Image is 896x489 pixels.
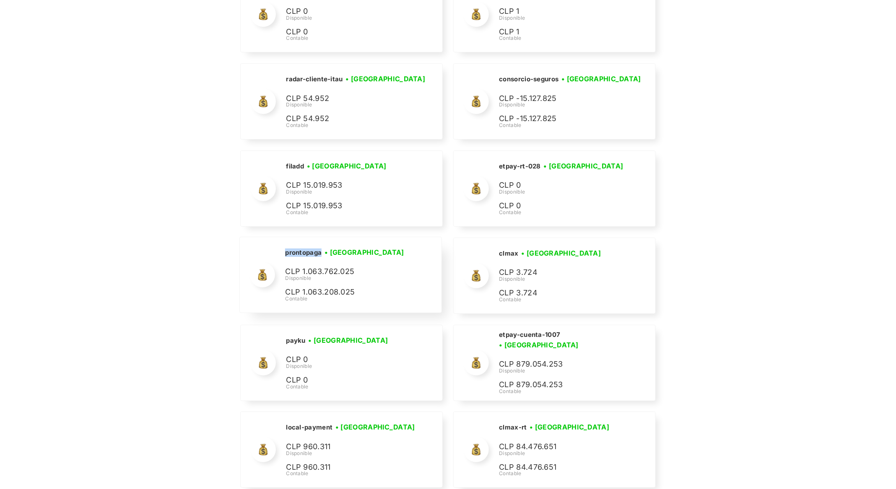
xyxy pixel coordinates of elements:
[346,74,426,84] h3: • [GEOGRAPHIC_DATA]
[499,93,625,105] p: CLP -15.127.825
[286,101,428,109] div: Disponible
[499,331,560,339] h2: etpay-cuenta-1007
[499,296,625,303] div: Contable
[499,188,626,196] div: Disponible
[285,266,411,278] p: CLP 1.063.762.025
[286,14,412,22] div: Disponible
[285,286,411,298] p: CLP 1.063.208.025
[286,441,412,453] p: CLP 960.311
[285,295,411,303] div: Contable
[499,275,625,283] div: Disponible
[499,388,645,395] div: Contable
[307,161,387,171] h3: • [GEOGRAPHIC_DATA]
[286,383,412,391] div: Contable
[286,162,304,171] h2: filadd
[561,74,641,84] h3: • [GEOGRAPHIC_DATA]
[286,26,412,38] p: CLP 0
[530,422,610,432] h3: • [GEOGRAPHIC_DATA]
[499,113,625,125] p: CLP -15.127.825
[499,358,625,370] p: CLP 879.054.253
[499,101,644,109] div: Disponible
[286,209,412,216] div: Contable
[286,336,306,345] h2: payku
[325,247,404,257] h3: • [GEOGRAPHIC_DATA]
[499,450,625,457] div: Disponible
[499,249,519,258] h2: clmax
[286,113,412,125] p: CLP 54.952
[286,362,412,370] div: Disponible
[499,162,541,171] h2: etpay-rt-028
[286,93,412,105] p: CLP 54.952
[499,340,579,350] h3: • [GEOGRAPHIC_DATA]
[499,34,625,42] div: Contable
[499,470,625,477] div: Contable
[286,34,412,42] div: Contable
[286,200,412,212] p: CLP 15.019.953
[499,209,626,216] div: Contable
[499,179,625,191] p: CLP 0
[286,188,412,196] div: Disponible
[285,248,322,257] h2: prontopaga
[286,122,428,129] div: Contable
[499,379,625,391] p: CLP 879.054.253
[286,354,412,366] p: CLP 0
[499,122,644,129] div: Contable
[499,26,625,38] p: CLP 1
[286,374,412,386] p: CLP 0
[286,461,412,473] p: CLP 960.311
[499,75,558,83] h2: consorcio-seguros
[286,5,412,18] p: CLP 0
[499,266,625,279] p: CLP 3.724
[522,248,601,258] h3: • [GEOGRAPHIC_DATA]
[286,450,418,457] div: Disponible
[499,14,625,22] div: Disponible
[286,423,332,432] h2: local-payment
[309,335,388,345] h3: • [GEOGRAPHIC_DATA]
[499,5,625,18] p: CLP 1
[499,200,625,212] p: CLP 0
[499,367,645,375] div: Disponible
[499,461,625,473] p: CLP 84.476.651
[286,179,412,191] p: CLP 15.019.953
[499,423,527,432] h2: clmax-rt
[499,441,625,453] p: CLP 84.476.651
[544,161,623,171] h3: • [GEOGRAPHIC_DATA]
[286,75,343,83] h2: radar-cliente-itau
[286,470,418,477] div: Contable
[499,287,625,299] p: CLP 3.724
[285,274,411,282] div: Disponible
[335,422,415,432] h3: • [GEOGRAPHIC_DATA]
